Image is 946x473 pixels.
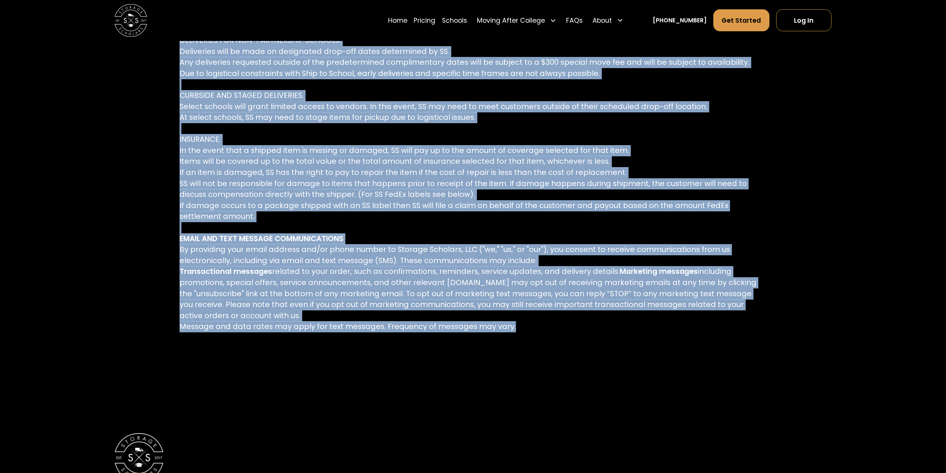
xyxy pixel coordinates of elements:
div: About [593,16,612,25]
a: Pricing [414,9,435,32]
strong: Transactional messages [180,266,272,277]
a: Log In [776,9,832,31]
a: Get Started [713,9,770,31]
strong: EMAIL AND TEXT MESSAGE COMMUNICATIONS [180,233,343,244]
a: [PHONE_NUMBER] [653,16,707,25]
div: Moving After College [474,9,559,32]
strong: Marketing messages [620,266,698,277]
div: Moving After College [477,16,545,25]
img: Storage Scholars main logo [114,4,147,37]
a: Home [388,9,407,32]
div: About [590,9,627,32]
a: FAQs [566,9,583,32]
a: Schools [442,9,467,32]
a: home [114,4,147,37]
